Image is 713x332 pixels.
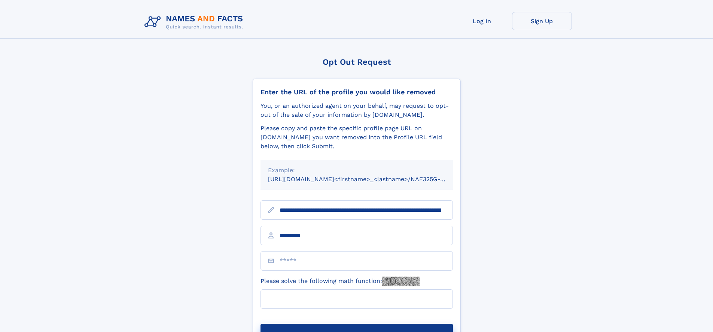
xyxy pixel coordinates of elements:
a: Sign Up [512,12,572,30]
a: Log In [452,12,512,30]
div: Opt Out Request [253,57,461,67]
small: [URL][DOMAIN_NAME]<firstname>_<lastname>/NAF325G-xxxxxxxx [268,176,467,183]
div: You, or an authorized agent on your behalf, may request to opt-out of the sale of your informatio... [260,101,453,119]
div: Please copy and paste the specific profile page URL on [DOMAIN_NAME] you want removed into the Pr... [260,124,453,151]
label: Please solve the following math function: [260,277,420,286]
div: Enter the URL of the profile you would like removed [260,88,453,96]
img: Logo Names and Facts [141,12,249,32]
div: Example: [268,166,445,175]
